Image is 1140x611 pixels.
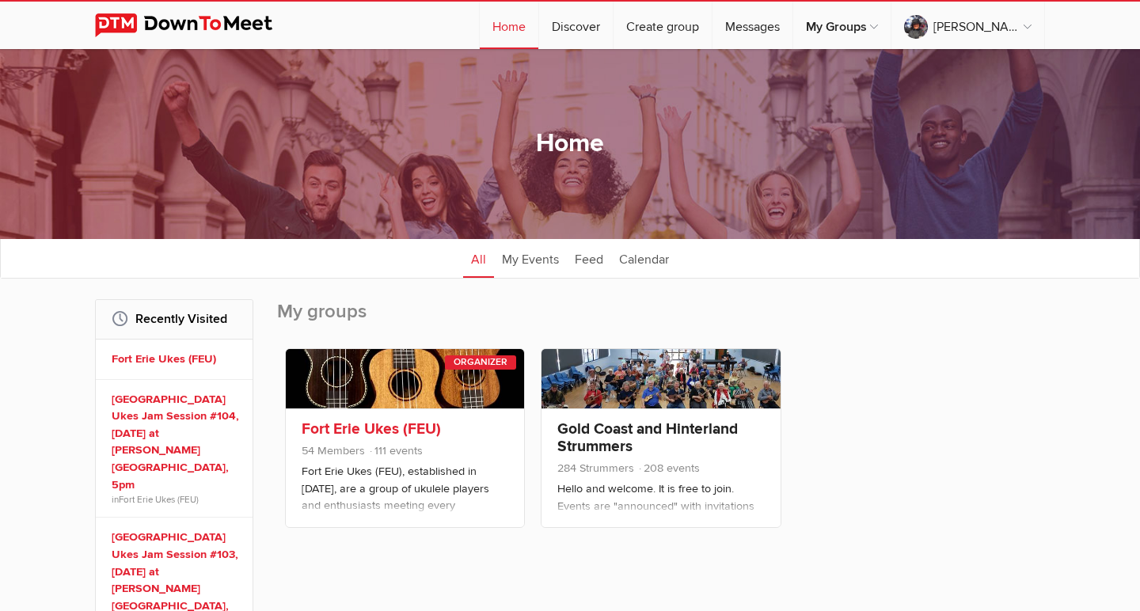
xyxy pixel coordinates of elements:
a: Fort Erie Ukes (FEU) [112,351,241,368]
p: Fort Erie Ukes (FEU), established in [DATE], are a group of ukulele players and enthusiasts meeti... [302,463,508,542]
a: Fort Erie Ukes (FEU) [302,419,441,438]
h2: My groups [277,299,1045,340]
a: My Events [494,238,567,278]
span: 54 Members [302,444,365,457]
p: Hello and welcome. It is free to join. Events are "announced" with invitations sent out to member... [557,480,764,560]
a: Discover [539,2,613,49]
a: Fort Erie Ukes (FEU) [119,494,199,505]
a: Messages [712,2,792,49]
h1: Home [536,127,604,161]
div: Organizer [445,355,516,370]
span: in [112,493,241,506]
img: DownToMeet [95,13,297,37]
a: Create group [614,2,712,49]
a: Gold Coast and Hinterland Strummers [557,419,738,456]
a: [GEOGRAPHIC_DATA] Ukes Jam Session #104, [DATE] at [PERSON_NAME][GEOGRAPHIC_DATA], 5pm [112,391,241,494]
a: My Groups [793,2,891,49]
a: Calendar [611,238,677,278]
a: Feed [567,238,611,278]
a: [PERSON_NAME] [891,2,1044,49]
a: Home [480,2,538,49]
span: 284 Strummers [557,461,634,475]
span: 111 events [368,444,423,457]
span: 208 events [637,461,700,475]
a: All [463,238,494,278]
h2: Recently Visited [112,300,237,338]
